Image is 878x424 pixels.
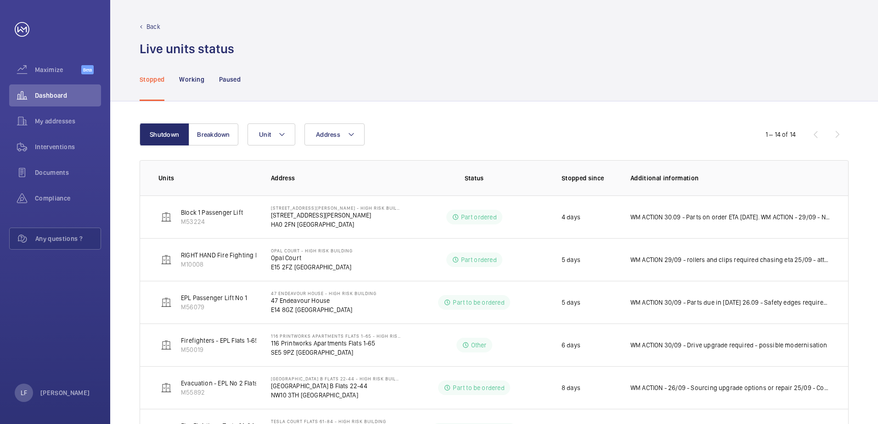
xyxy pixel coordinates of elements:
[179,75,204,84] p: Working
[181,208,243,217] p: Block 1 Passenger Lift
[21,388,27,397] p: LF
[181,302,247,312] p: M56079
[271,381,401,391] p: [GEOGRAPHIC_DATA] B Flats 22-44
[35,234,101,243] span: Any questions ?
[461,212,497,222] p: Part ordered
[161,254,172,265] img: elevator.svg
[35,168,101,177] span: Documents
[471,340,487,350] p: Other
[140,75,164,84] p: Stopped
[562,212,580,222] p: 4 days
[161,297,172,308] img: elevator.svg
[271,376,401,381] p: [GEOGRAPHIC_DATA] B Flats 22-44 - High Risk Building
[562,340,580,350] p: 6 days
[181,251,346,260] p: RIGHT HAND Fire Fighting Lift 11 Floors Machine Roomless
[304,123,365,145] button: Address
[271,290,377,296] p: 47 Endeavour House - High Risk Building
[271,205,401,211] p: [STREET_ADDRESS][PERSON_NAME] - High Risk Building
[630,340,827,350] p: WM ACTION 30/09 - Drive upgrade required - possible modernisation
[181,260,346,269] p: M10008
[271,211,401,220] p: [STREET_ADDRESS][PERSON_NAME]
[461,255,497,264] p: Part ordered
[219,75,241,84] p: Paused
[765,130,796,139] div: 1 – 14 of 14
[181,379,298,388] p: Evacuation - EPL No 2 Flats 22-44 Block B
[181,217,243,226] p: M53224
[259,131,271,138] span: Unit
[271,391,401,400] p: NW10 3TH [GEOGRAPHIC_DATA]
[271,296,377,305] p: 47 Endeavour House
[35,194,101,203] span: Compliance
[630,212,830,222] p: WM ACTION 30.09 - Parts on order ETA [DATE]. WM ACTION - 29/09 - New safety edge lead required ch...
[181,388,298,397] p: M55892
[146,22,160,31] p: Back
[181,293,247,302] p: EPL Passenger Lift No 1
[81,65,94,74] span: Beta
[271,173,401,183] p: Address
[158,173,256,183] p: Units
[271,248,353,253] p: Opal Court - High Risk Building
[35,117,101,126] span: My addresses
[35,91,101,100] span: Dashboard
[161,340,172,351] img: elevator.svg
[271,333,401,339] p: 116 Printworks Apartments Flats 1-65 - High Risk Building
[161,212,172,223] img: elevator.svg
[271,348,401,357] p: SE5 9PZ [GEOGRAPHIC_DATA]
[408,173,540,183] p: Status
[35,142,101,151] span: Interventions
[271,418,386,424] p: Tesla Court Flats 61-84 - High Risk Building
[40,388,90,397] p: [PERSON_NAME]
[630,255,830,264] p: WM ACTION 29/09 - rollers and clips required chasing eta 25/09 - attended site new rollers requir...
[161,382,172,393] img: elevator.svg
[181,345,272,354] p: M50019
[271,339,401,348] p: 116 Printworks Apartments Flats 1-65
[562,173,616,183] p: Stopped since
[140,123,189,145] button: Shutdown
[140,40,234,57] h1: Live units status
[562,383,580,392] p: 8 days
[271,262,353,272] p: E15 2FZ [GEOGRAPHIC_DATA]
[271,253,353,262] p: Opal Court
[181,336,272,345] p: Firefighters - EPL Flats 1-65 No 1
[453,298,504,307] p: Part to be ordered
[248,123,295,145] button: Unit
[562,298,580,307] p: 5 days
[453,383,504,392] p: Part to be ordered
[630,173,830,183] p: Additional information
[630,298,830,307] p: WM ACTION 30/09 - Parts due in [DATE] 26.09 - Safety edges required, supply chain currently sourc...
[35,65,81,74] span: Maximize
[562,255,580,264] p: 5 days
[630,383,830,392] p: WM ACTION - 26/09 - Sourcing upgrade options or repair 25/09 - Confirmation by technical [DATE] [...
[316,131,340,138] span: Address
[271,305,377,314] p: E14 8GZ [GEOGRAPHIC_DATA]
[271,220,401,229] p: HA0 2FN [GEOGRAPHIC_DATA]
[189,123,238,145] button: Breakdown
